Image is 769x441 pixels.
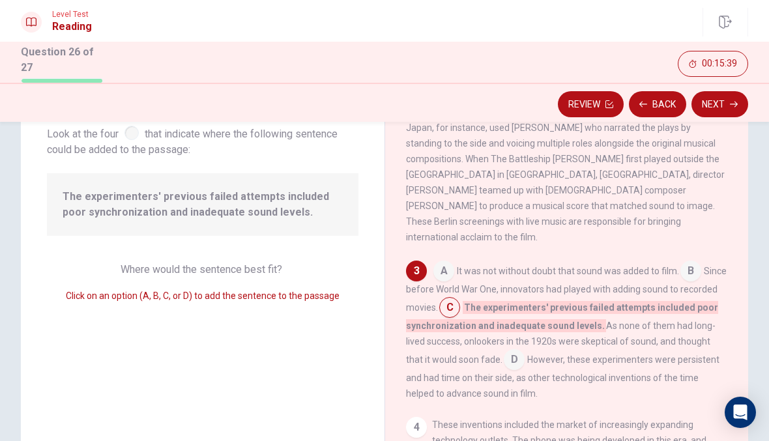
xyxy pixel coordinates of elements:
[21,44,104,76] h1: Question 26 of 27
[406,301,718,332] span: The experimenters' previous failed attempts included poor synchronization and inadequate sound le...
[439,297,460,318] span: C
[63,189,343,220] span: The experimenters' previous failed attempts included poor synchronization and inadequate sound le...
[66,291,340,301] span: Click on an option (A, B, C, or D) to add the sentence to the passage
[725,397,756,428] div: Open Intercom Messenger
[52,10,92,19] span: Level Test
[680,261,701,281] span: B
[406,354,719,399] span: However, these experimenters were persistent and had time on their side, as other technological i...
[433,261,454,281] span: A
[52,19,92,35] h1: Reading
[691,91,748,117] button: Next
[702,59,737,69] span: 00:15:39
[406,320,716,365] span: As none of them had long-lived success, onlookers in the 1920s were skeptical of sound, and thoug...
[629,91,686,117] button: Back
[558,91,624,117] button: Review
[678,51,748,77] button: 00:15:39
[457,266,679,276] span: It was not without doubt that sound was added to film.
[406,266,727,313] span: Since before World War One, innovators had played with adding sound to recorded movies.
[406,261,427,281] div: 3
[121,263,285,276] span: Where would the sentence best fit?
[504,349,525,370] span: D
[406,417,427,438] div: 4
[47,123,358,158] span: Look at the four that indicate where the following sentence could be added to the passage:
